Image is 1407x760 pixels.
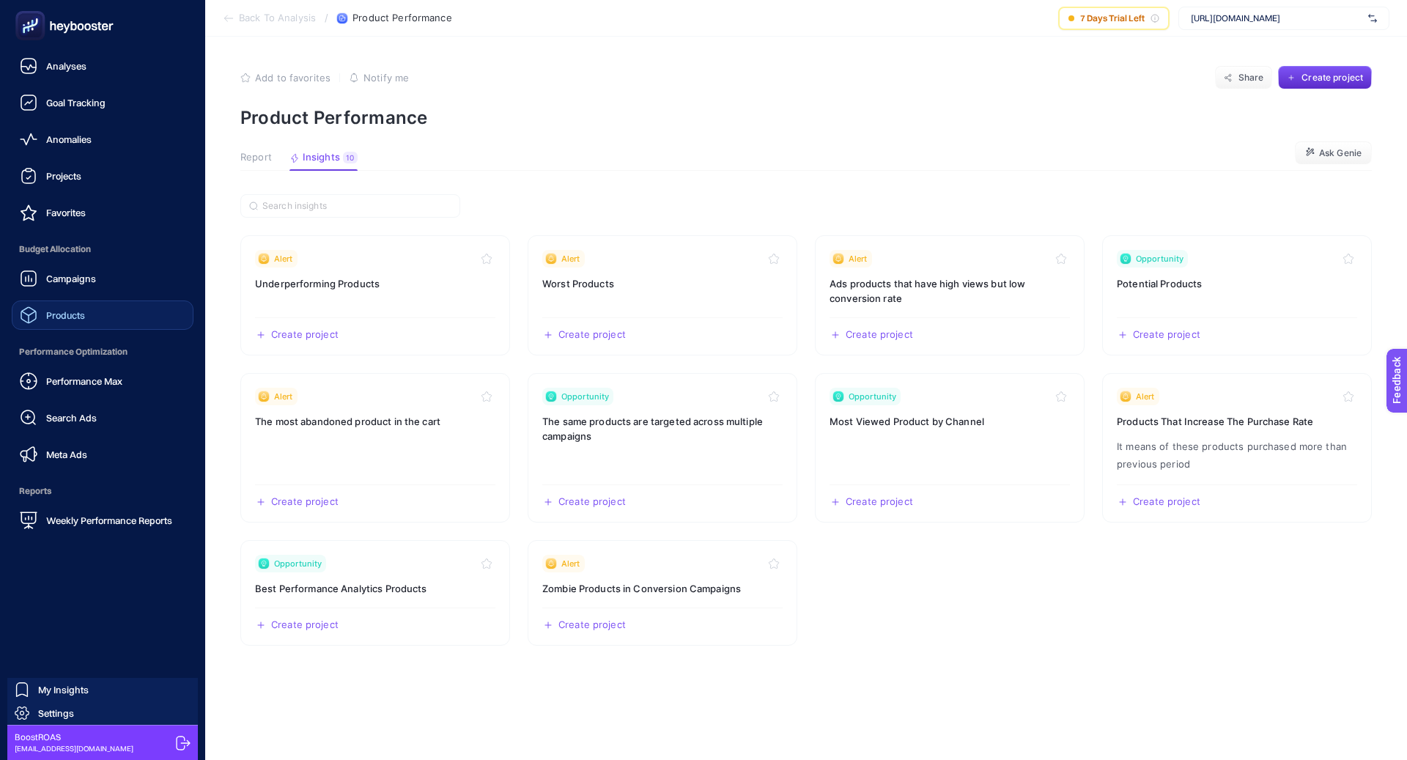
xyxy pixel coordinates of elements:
[1136,391,1155,402] span: Alert
[7,701,198,725] a: Settings
[271,619,339,631] span: Create project
[255,276,495,291] h3: Insight title
[255,619,339,631] button: Create a new project based on this insight
[1340,388,1357,405] button: Toggle favorite
[271,496,339,508] span: Create project
[528,235,797,355] a: View insight titled
[1340,250,1357,268] button: Toggle favorite
[1133,496,1200,508] span: Create project
[478,555,495,572] button: Toggle favorite
[46,514,172,526] span: Weekly Performance Reports
[542,581,783,596] h3: Insight title
[325,12,328,23] span: /
[528,540,797,646] a: View insight titled
[542,329,626,341] button: Create a new project based on this insight
[542,619,626,631] button: Create a new project based on this insight
[1319,147,1362,159] span: Ask Genie
[240,373,510,523] a: View insight titled
[846,496,913,508] span: Create project
[1368,11,1377,26] img: svg%3e
[15,743,133,754] span: [EMAIL_ADDRESS][DOMAIN_NAME]
[12,337,193,366] span: Performance Optimization
[240,540,510,646] a: View insight titled
[1301,72,1363,84] span: Create project
[46,133,92,145] span: Anomalies
[542,496,626,508] button: Create a new project based on this insight
[1052,250,1070,268] button: Toggle favorite
[46,412,97,424] span: Search Ads
[274,391,293,402] span: Alert
[240,235,1372,646] section: Insight Packages
[343,152,358,163] div: 10
[46,207,86,218] span: Favorites
[1278,66,1372,89] button: Create project
[542,414,783,443] h3: Insight title
[528,373,797,523] a: View insight titled
[274,253,293,265] span: Alert
[1191,12,1362,24] span: [URL][DOMAIN_NAME]
[830,329,913,341] button: Create a new project based on this insight
[12,264,193,293] a: Campaigns
[274,558,322,569] span: Opportunity
[9,4,56,16] span: Feedback
[255,72,330,84] span: Add to favorites
[12,125,193,154] a: Anomalies
[12,51,193,81] a: Analyses
[1295,141,1372,165] button: Ask Genie
[303,152,340,163] span: Insights
[1136,253,1183,265] span: Opportunity
[352,12,451,24] span: Product Performance
[1133,329,1200,341] span: Create project
[12,198,193,227] a: Favorites
[12,366,193,396] a: Performance Max
[46,97,106,108] span: Goal Tracking
[1117,329,1200,341] button: Create a new project based on this insight
[7,678,198,701] a: My Insights
[12,300,193,330] a: Products
[1102,373,1372,523] a: View insight titled It means of these products purchased more than previous period
[262,201,451,212] input: Search
[38,707,74,719] span: Settings
[830,414,1070,429] h3: Insight title
[240,72,330,84] button: Add to favorites
[12,403,193,432] a: Search Ads
[1238,72,1264,84] span: Share
[46,449,87,460] span: Meta Ads
[38,684,89,696] span: My Insights
[765,555,783,572] button: Toggle favorite
[255,581,495,596] h3: Insight title
[46,170,81,182] span: Projects
[830,276,1070,306] h3: Insight title
[478,388,495,405] button: Toggle favorite
[849,391,896,402] span: Opportunity
[255,329,339,341] button: Create a new project based on this insight
[46,60,86,72] span: Analyses
[12,161,193,191] a: Projects
[1117,438,1357,473] p: Insight description
[1102,235,1372,355] a: View insight titled
[846,329,913,341] span: Create project
[1215,66,1272,89] button: Share
[255,496,339,508] button: Create a new project based on this insight
[1117,496,1200,508] button: Create a new project based on this insight
[542,276,783,291] h3: Insight title
[271,329,339,341] span: Create project
[46,375,122,387] span: Performance Max
[1080,12,1145,24] span: 7 Days Trial Left
[815,373,1085,523] a: View insight titled
[240,107,1372,128] p: Product Performance
[765,388,783,405] button: Toggle favorite
[1052,388,1070,405] button: Toggle favorite
[765,250,783,268] button: Toggle favorite
[561,391,609,402] span: Opportunity
[12,440,193,469] a: Meta Ads
[12,476,193,506] span: Reports
[558,619,626,631] span: Create project
[558,329,626,341] span: Create project
[815,235,1085,355] a: View insight titled
[240,152,272,163] span: Report
[558,496,626,508] span: Create project
[46,309,85,321] span: Products
[12,506,193,535] a: Weekly Performance Reports
[240,235,510,355] a: View insight titled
